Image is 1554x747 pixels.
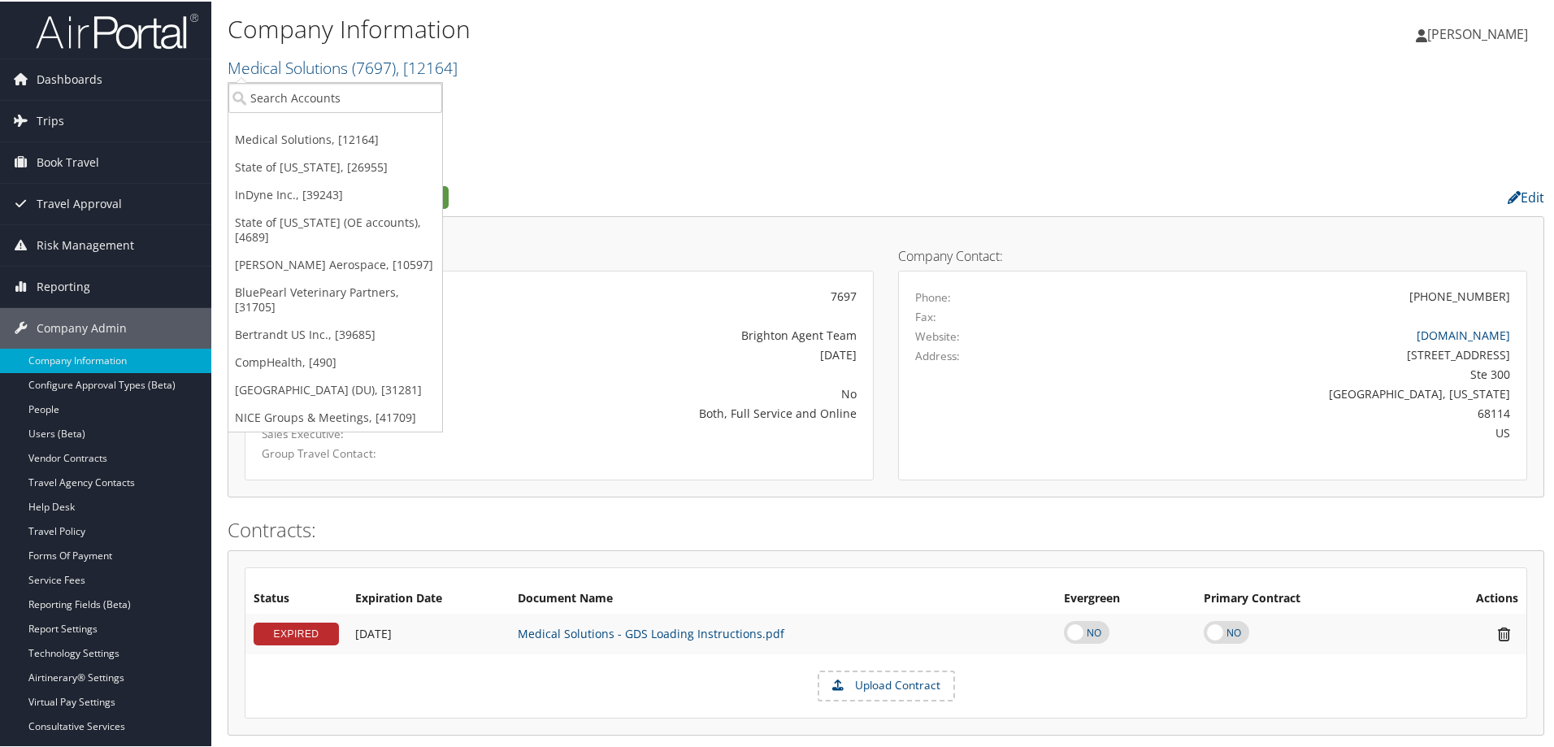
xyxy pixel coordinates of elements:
a: CompHealth, [490] [228,347,442,375]
th: Actions [1413,583,1526,612]
div: No [468,384,857,401]
div: US [1070,423,1511,440]
h2: Company Profile: [228,181,1097,209]
h1: Company Information [228,11,1105,45]
th: Expiration Date [347,583,510,612]
a: Bertrandt US Inc., [39685] [228,319,442,347]
th: Status [245,583,347,612]
span: Trips [37,99,64,140]
label: Upload Contract [819,671,953,698]
div: Both, Full Service and Online [468,403,857,420]
a: [PERSON_NAME] [1416,8,1544,57]
th: Document Name [510,583,1056,612]
a: InDyne Inc., [39243] [228,180,442,207]
div: [GEOGRAPHIC_DATA], [US_STATE] [1070,384,1511,401]
span: Book Travel [37,141,99,181]
span: , [ 12164 ] [396,55,458,77]
a: State of [US_STATE] (OE accounts), [4689] [228,207,442,250]
span: Dashboards [37,58,102,98]
span: Risk Management [37,224,134,264]
a: Edit [1508,187,1544,205]
div: 7697 [468,286,857,303]
div: [DATE] [468,345,857,362]
div: [PHONE_NUMBER] [1409,286,1510,303]
input: Search Accounts [228,81,442,111]
div: [STREET_ADDRESS] [1070,345,1511,362]
a: Medical Solutions [228,55,458,77]
th: Primary Contract [1196,583,1413,612]
span: Travel Approval [37,182,122,223]
span: Company Admin [37,306,127,347]
img: airportal-logo.png [36,11,198,49]
th: Evergreen [1056,583,1196,612]
a: [DOMAIN_NAME] [1417,326,1510,341]
span: ( 7697 ) [352,55,396,77]
h4: Company Contact: [898,248,1527,261]
label: Phone: [915,288,951,304]
a: Medical Solutions - GDS Loading Instructions.pdf [518,624,784,640]
div: EXPIRED [254,621,339,644]
h4: Account Details: [245,248,874,261]
label: Group Travel Contact: [262,444,444,460]
i: Remove Contract [1490,624,1518,641]
label: Sales Executive: [262,424,444,441]
h2: Contracts: [228,515,1544,542]
a: [PERSON_NAME] Aerospace, [10597] [228,250,442,277]
a: BluePearl Veterinary Partners, [31705] [228,277,442,319]
div: 68114 [1070,403,1511,420]
div: Brighton Agent Team [468,325,857,342]
div: Ste 300 [1070,364,1511,381]
a: State of [US_STATE], [26955] [228,152,442,180]
a: NICE Groups & Meetings, [41709] [228,402,442,430]
span: [PERSON_NAME] [1427,24,1528,41]
a: Medical Solutions, [12164] [228,124,442,152]
a: [GEOGRAPHIC_DATA] (DU), [31281] [228,375,442,402]
div: Add/Edit Date [355,625,501,640]
label: Address: [915,346,960,363]
label: Fax: [915,307,936,324]
span: Reporting [37,265,90,306]
label: Website: [915,327,960,343]
span: [DATE] [355,624,392,640]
